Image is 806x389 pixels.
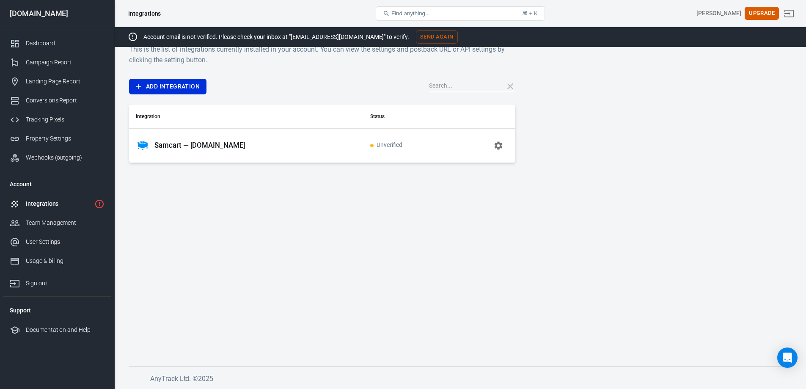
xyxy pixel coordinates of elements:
div: Conversions Report [26,96,105,105]
span: Unverified [370,142,403,149]
a: Conversions Report [3,91,111,110]
li: Account [3,174,111,194]
h6: AnyTrack Ltd. © 2025 [150,373,785,384]
a: Add Integration [129,79,206,94]
span: Find anything... [391,10,430,17]
div: Team Management [26,218,105,227]
a: Team Management [3,213,111,232]
div: Integrations [128,9,161,18]
div: Sign out [26,279,105,288]
div: Property Settings [26,134,105,143]
div: Integrations [26,199,91,208]
div: ⌘ + K [522,10,538,17]
svg: 1 networks not verified yet [94,199,105,209]
div: Landing Page Report [26,77,105,86]
a: Webhooks (outgoing) [3,148,111,167]
div: User Settings [26,237,105,246]
a: Property Settings [3,129,111,148]
h6: This is the list of integrations currently installed in your account. You can view the settings a... [129,44,515,65]
input: Search... [429,81,497,92]
div: Usage & billing [26,257,105,265]
p: Samcart — [DOMAIN_NAME] [154,141,245,150]
div: Open Intercom Messenger [777,348,798,368]
a: Campaign Report [3,53,111,72]
a: Dashboard [3,34,111,53]
a: Sign out [779,3,799,24]
li: Support [3,300,111,320]
img: Samcart — samcart.com [136,139,149,152]
a: Usage & billing [3,251,111,270]
div: [DOMAIN_NAME] [3,10,111,17]
a: Tracking Pixels [3,110,111,129]
a: Sign out [3,270,111,293]
button: Find anything...⌘ + K [376,6,545,21]
div: Dashboard [26,39,105,48]
div: Documentation and Help [26,326,105,334]
th: Status [363,105,451,129]
div: Campaign Report [26,58,105,67]
a: Integrations [3,194,111,213]
button: Upgrade [745,7,779,20]
div: Account id: L1PjXgAp [696,9,741,18]
th: Integration [129,105,363,129]
div: Tracking Pixels [26,115,105,124]
div: Webhooks (outgoing) [26,153,105,162]
a: Landing Page Report [3,72,111,91]
a: User Settings [3,232,111,251]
